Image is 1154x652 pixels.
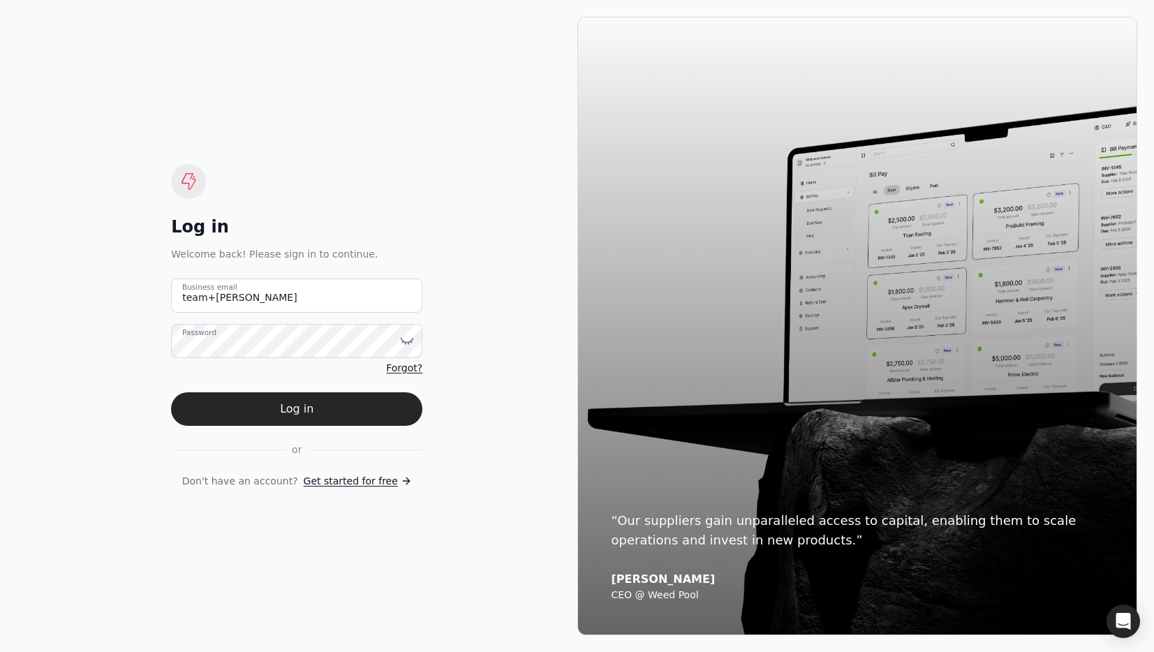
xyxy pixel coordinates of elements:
[182,474,298,489] span: Don't have an account?
[612,572,1104,586] div: [PERSON_NAME]
[304,474,412,489] a: Get started for free
[612,589,1104,602] div: CEO @ Weed Pool
[182,281,237,292] label: Business email
[182,327,216,338] label: Password
[171,246,422,262] div: Welcome back! Please sign in to continue.
[612,511,1104,550] div: “Our suppliers gain unparalleled access to capital, enabling them to scale operations and invest ...
[171,216,422,238] div: Log in
[304,474,398,489] span: Get started for free
[292,443,302,457] span: or
[171,392,422,426] button: Log in
[1107,605,1140,638] div: Open Intercom Messenger
[386,361,422,376] a: Forgot?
